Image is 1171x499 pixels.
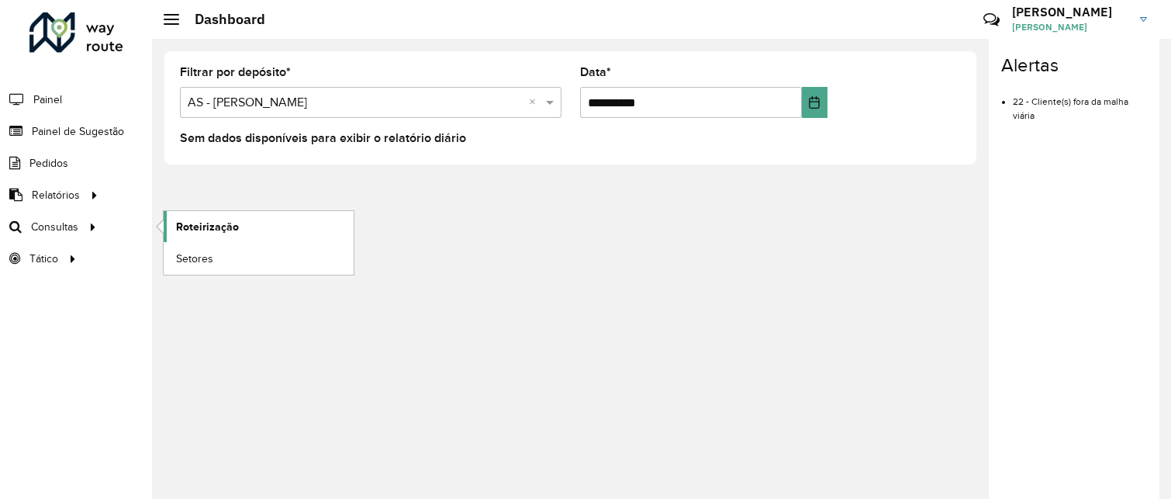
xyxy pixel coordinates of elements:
[179,11,265,28] h2: Dashboard
[1013,83,1147,123] li: 22 - Cliente(s) fora da malha viária
[164,243,354,274] a: Setores
[29,155,68,172] span: Pedidos
[176,219,239,235] span: Roteirização
[33,92,62,108] span: Painel
[580,63,611,81] label: Data
[180,63,291,81] label: Filtrar por depósito
[1012,5,1128,19] h3: [PERSON_NAME]
[32,187,80,203] span: Relatórios
[164,211,354,242] a: Roteirização
[1001,54,1147,77] h4: Alertas
[802,87,827,118] button: Choose Date
[31,219,78,235] span: Consultas
[529,93,542,112] span: Clear all
[1012,20,1128,34] span: [PERSON_NAME]
[32,123,124,140] span: Painel de Sugestão
[176,251,213,267] span: Setores
[29,251,58,267] span: Tático
[180,129,466,147] label: Sem dados disponíveis para exibir o relatório diário
[975,3,1008,36] a: Contato Rápido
